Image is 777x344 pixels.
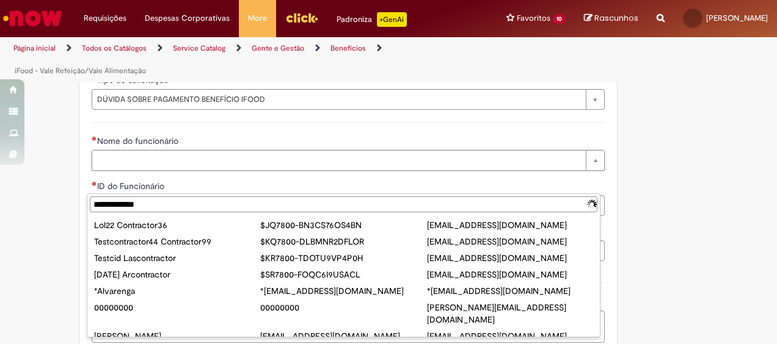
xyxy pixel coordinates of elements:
div: *[EMAIL_ADDRESS][DOMAIN_NAME] [427,285,593,297]
div: [DATE] Arcontractor [94,268,260,281]
div: $SR7800-FOQC6I9USACL [260,268,426,281]
div: [EMAIL_ADDRESS][DOMAIN_NAME] [260,330,426,342]
div: Testcid Lascontractor [94,252,260,264]
div: *Alvarenga [94,285,260,297]
div: Testcontractor44 Contractor99 [94,235,260,248]
div: $KR7800-TDOTU9VP4P0H [260,252,426,264]
div: 00000000 [94,301,260,314]
div: Lol22 Contractor36 [94,219,260,231]
div: 00000000 [260,301,426,314]
div: $KQ7800-DLBMNR2DFLOR [260,235,426,248]
div: [EMAIL_ADDRESS][DOMAIN_NAME] [427,330,593,342]
div: [EMAIL_ADDRESS][DOMAIN_NAME] [427,219,593,231]
div: $JQ7800-BN3CS76OS4BN [260,219,426,231]
div: [EMAIL_ADDRESS][DOMAIN_NAME] [427,235,593,248]
div: [EMAIL_ADDRESS][DOMAIN_NAME] [427,268,593,281]
div: *[EMAIL_ADDRESS][DOMAIN_NAME] [260,285,426,297]
div: [PERSON_NAME] [94,330,260,342]
ul: Nome do funcionário [87,215,600,337]
div: [EMAIL_ADDRESS][DOMAIN_NAME] [427,252,593,264]
div: [PERSON_NAME][EMAIL_ADDRESS][DOMAIN_NAME] [427,301,593,326]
